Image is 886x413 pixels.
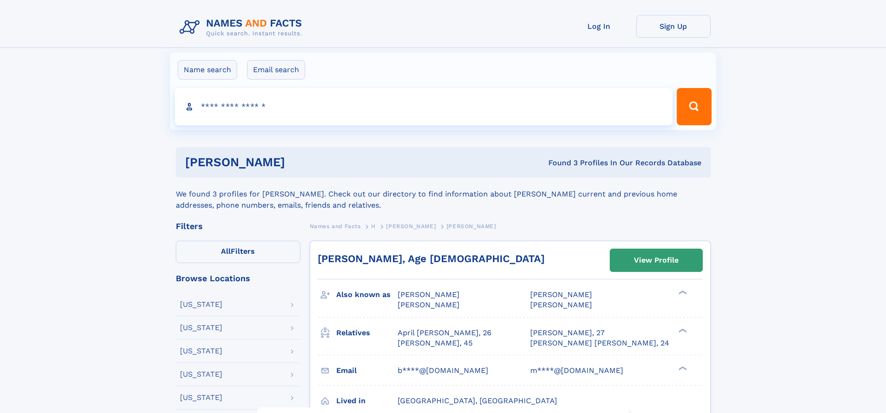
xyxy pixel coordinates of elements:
div: [US_STATE] [180,347,222,355]
div: ❯ [676,327,687,333]
h3: Also known as [336,287,398,303]
a: [PERSON_NAME], 45 [398,338,473,348]
a: [PERSON_NAME] [PERSON_NAME], 24 [530,338,669,348]
img: Logo Names and Facts [176,15,310,40]
a: View Profile [610,249,702,271]
span: [GEOGRAPHIC_DATA], [GEOGRAPHIC_DATA] [398,396,557,405]
span: [PERSON_NAME] [530,290,592,299]
div: [US_STATE] [180,324,222,332]
a: April [PERSON_NAME], 26 [398,328,492,338]
h3: Relatives [336,325,398,341]
div: [US_STATE] [180,371,222,378]
a: [PERSON_NAME], Age [DEMOGRAPHIC_DATA] [318,253,545,264]
h3: Lived in [336,393,398,409]
label: Filters [176,241,300,263]
div: ❯ [676,365,687,371]
span: [PERSON_NAME] [398,300,460,309]
label: Name search [178,60,237,80]
h1: [PERSON_NAME] [185,156,417,168]
div: Filters [176,222,300,230]
span: [PERSON_NAME] [446,223,496,230]
button: Search Button [677,88,711,125]
a: Names and Facts [310,220,361,232]
label: Email search [247,60,305,80]
span: All [221,247,231,256]
div: We found 3 profiles for [PERSON_NAME]. Check out our directory to find information about [PERSON_... [176,177,711,211]
a: [PERSON_NAME] [386,220,436,232]
input: search input [175,88,673,125]
div: View Profile [634,250,679,271]
h3: Email [336,363,398,379]
div: [US_STATE] [180,394,222,401]
span: [PERSON_NAME] [386,223,436,230]
span: H [371,223,376,230]
span: [PERSON_NAME] [398,290,460,299]
a: H [371,220,376,232]
a: Log In [562,15,636,38]
div: Found 3 Profiles In Our Records Database [417,158,701,168]
div: ❯ [676,290,687,296]
a: [PERSON_NAME], 27 [530,328,605,338]
span: [PERSON_NAME] [530,300,592,309]
div: Browse Locations [176,274,300,283]
div: [US_STATE] [180,301,222,308]
a: Sign Up [636,15,711,38]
